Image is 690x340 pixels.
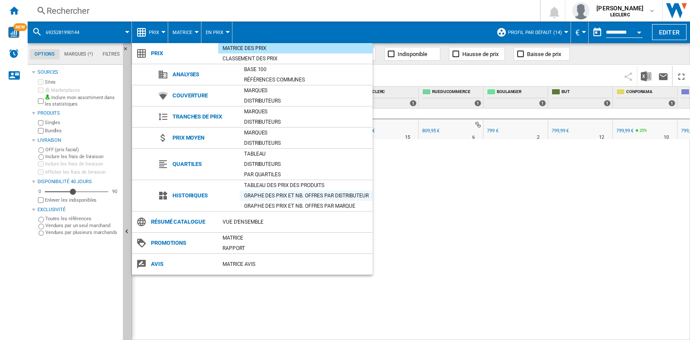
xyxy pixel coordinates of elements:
div: Distributeurs [240,139,373,147]
div: Matrice [218,234,373,242]
div: Rapport [218,244,373,253]
span: Historiques [168,190,240,202]
span: Prix moyen [168,132,240,144]
div: Graphe des prix et nb. offres par marque [240,202,373,210]
div: Vue d'ensemble [218,218,373,226]
div: Par quartiles [240,170,373,179]
div: Distributeurs [240,118,373,126]
div: Marques [240,128,373,137]
span: Résumé catalogue [147,216,218,228]
div: Tableau [240,150,373,158]
div: Matrice AVIS [218,260,373,268]
div: Base 100 [240,65,373,74]
div: Graphe des prix et nb. offres par distributeur [240,191,373,200]
span: Prix [147,47,218,59]
span: Analyses [168,69,240,81]
div: Marques [240,107,373,116]
div: Distributeurs [240,97,373,105]
div: Matrice des prix [218,44,373,53]
div: Marques [240,86,373,95]
span: Tranches de prix [168,111,240,123]
span: Promotions [147,237,218,249]
div: Tableau des prix des produits [240,181,373,190]
span: Quartiles [168,158,240,170]
div: Distributeurs [240,160,373,168]
span: Couverture [168,90,240,102]
span: Avis [147,258,218,270]
div: Références communes [240,75,373,84]
div: Classement des prix [218,54,373,63]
